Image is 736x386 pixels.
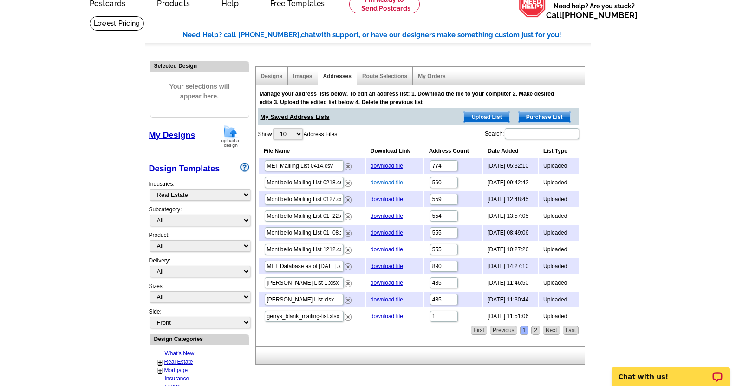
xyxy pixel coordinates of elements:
a: Remove this list [345,178,352,184]
a: + [158,367,162,374]
td: Uploaded [539,158,579,174]
a: Insurance [165,375,189,382]
a: download file [371,296,403,303]
a: Remove this list [345,295,352,301]
img: delete.png [345,163,352,170]
td: [DATE] 11:51:06 [483,308,538,324]
a: Remove this list [345,195,352,201]
td: Uploaded [539,242,579,257]
a: Remove this list [345,312,352,318]
td: Uploaded [539,292,579,307]
a: My Orders [418,73,445,79]
span: Purchase List [518,111,571,123]
img: delete.png [345,196,352,203]
td: Uploaded [539,275,579,291]
input: Search: [505,128,579,139]
div: Side: [149,307,249,329]
a: Images [293,73,312,79]
a: Remove this list [345,245,352,251]
a: My Designs [149,131,195,140]
img: delete.png [345,314,352,321]
a: 1 [520,326,529,335]
td: [DATE] 11:30:44 [483,292,538,307]
div: Subcategory: [149,205,249,231]
a: download file [371,229,403,236]
img: delete.png [345,297,352,304]
img: delete.png [345,247,352,254]
td: [DATE] 11:46:50 [483,275,538,291]
td: [DATE] 12:48:45 [483,191,538,207]
a: Last [563,326,579,335]
a: Remove this list [345,161,352,168]
div: Industries: [149,175,249,205]
th: List Type [539,145,579,157]
span: Your selections will appear here. [157,72,242,111]
a: Real Estate [164,359,193,365]
span: My Saved Address Lists [261,108,330,122]
span: Call [546,10,638,20]
a: 2 [531,326,540,335]
a: Next [543,326,560,335]
a: download file [371,280,403,286]
td: [DATE] 05:32:10 [483,158,538,174]
a: Design Templates [149,164,220,173]
a: Mortgage [164,367,188,373]
a: What's New [165,350,195,357]
iframe: LiveChat chat widget [606,357,736,386]
td: Uploaded [539,225,579,241]
a: download file [371,246,403,253]
div: Sizes: [149,282,249,307]
div: Design Categories [150,334,249,343]
img: design-wizard-help-icon.png [240,163,249,172]
img: delete.png [345,213,352,220]
a: Designs [261,73,283,79]
td: [DATE] 13:57:05 [483,208,538,224]
td: Uploaded [539,208,579,224]
label: Search: [485,127,580,140]
a: Route Selections [362,73,407,79]
a: download file [371,179,403,186]
img: delete.png [345,180,352,187]
td: Uploaded [539,308,579,324]
a: Remove this list [345,211,352,218]
th: File Name [259,145,365,157]
span: Upload List [463,111,509,123]
a: Remove this list [345,262,352,268]
div: Need Help? call [PHONE_NUMBER], with support, or have our designers make something custom just fo... [182,30,591,40]
a: Previous [490,326,517,335]
td: [DATE] 08:49:06 [483,225,538,241]
a: download file [371,213,403,219]
div: Delivery: [149,256,249,282]
td: [DATE] 14:27:10 [483,258,538,274]
a: [PHONE_NUMBER] [562,10,638,20]
div: Manage your address lists below. To edit an address list: 1. Download the file to your computer 2... [260,90,561,106]
th: Date Added [483,145,538,157]
td: [DATE] 10:27:26 [483,242,538,257]
td: Uploaded [539,191,579,207]
td: [DATE] 09:42:42 [483,175,538,190]
img: delete.png [345,263,352,270]
img: delete.png [345,280,352,287]
a: download file [371,196,403,203]
a: download file [371,313,403,320]
img: upload-design [218,124,242,148]
select: ShowAddress Files [273,128,303,140]
a: First [471,326,487,335]
div: Product: [149,231,249,256]
label: Show Address Files [258,127,338,141]
span: Need help? Are you stuck? [546,1,642,20]
th: Address Count [424,145,482,157]
div: Selected Design [150,61,249,70]
a: download file [371,263,403,269]
th: Download Link [366,145,423,157]
a: download file [371,163,403,169]
td: Uploaded [539,258,579,274]
a: Addresses [323,73,352,79]
img: delete.png [345,230,352,237]
a: Remove this list [345,228,352,235]
a: + [158,359,162,366]
td: Uploaded [539,175,579,190]
a: Remove this list [345,278,352,285]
